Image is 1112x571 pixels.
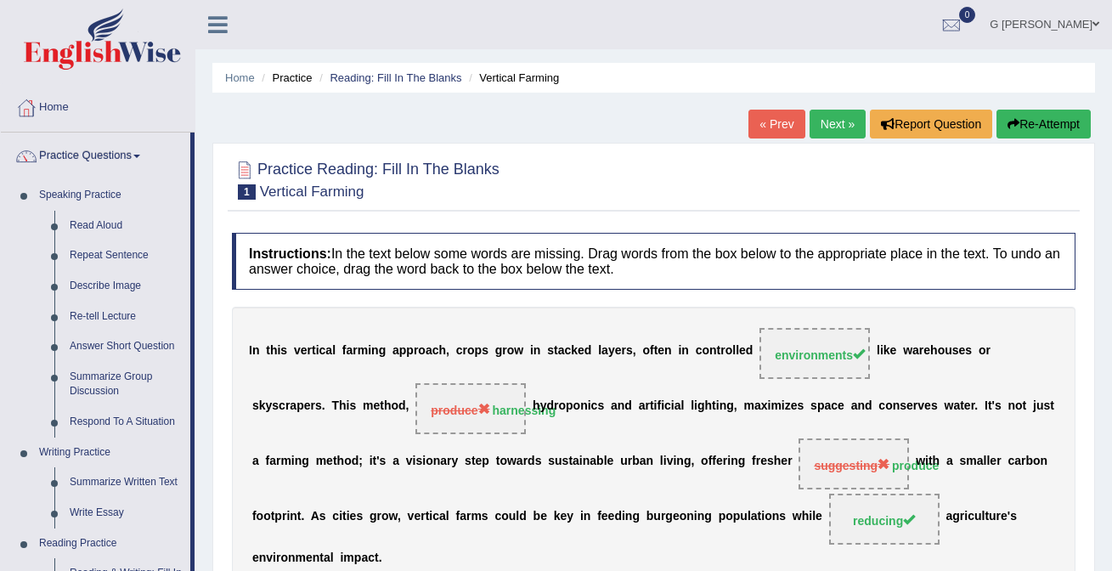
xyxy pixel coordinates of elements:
b: w [514,344,523,358]
a: Home [225,71,255,84]
b: h [270,344,278,358]
b: r [645,399,649,413]
b: r [756,455,760,468]
b: a [912,344,919,358]
b: r [621,344,625,358]
b: l [604,455,607,468]
b: t [1050,399,1054,413]
b: e [964,399,971,413]
b: o [938,344,945,358]
b: b [596,455,604,468]
b: h [533,399,540,413]
b: v [294,344,301,358]
b: m [770,399,781,413]
h2: Practice Reading: Fill In The Blanks [232,157,500,200]
b: e [301,344,308,358]
b: a [953,399,960,413]
b: o [507,344,515,358]
b: h [774,455,782,468]
b: r [971,399,975,413]
b: o [426,455,433,468]
b: g [379,344,387,358]
b: c [432,344,439,358]
b: n [1008,399,1015,413]
b: f [342,344,347,358]
b: e [791,399,798,413]
b: s [252,399,259,413]
b: r [308,344,312,358]
b: s [280,344,287,358]
b: m [316,455,326,468]
b: e [658,344,664,358]
b: g [684,455,691,468]
b: e [615,344,622,358]
b: v [406,455,413,468]
b: n [580,399,588,413]
b: a [426,344,432,358]
b: d [746,344,754,358]
b: T [331,399,339,413]
b: o [418,344,426,358]
b: c [664,399,671,413]
b: e [959,344,966,358]
b: o [344,455,352,468]
button: Re-Attempt [996,110,1091,139]
b: s [535,455,542,468]
b: e [739,344,746,358]
b: s [562,455,569,468]
b: j [1033,399,1036,413]
b: d [584,344,592,358]
b: e [760,455,767,468]
b: i [413,455,416,468]
b: a [290,399,296,413]
b: r [986,344,991,358]
a: Writing Practice [31,438,190,468]
b: g [726,399,734,413]
b: s [767,455,774,468]
b: i [291,455,295,468]
b: w [903,344,912,358]
span: Drop target [415,383,526,434]
b: s [548,455,555,468]
b: p [399,344,407,358]
b: r [913,399,917,413]
a: Next » [810,110,866,139]
b: r [502,344,506,358]
b: f [752,455,756,468]
a: Speaking Practice [31,180,190,211]
b: p [817,399,825,413]
b: n [533,344,541,358]
b: e [716,455,723,468]
b: p [296,399,304,413]
b: g [697,399,705,413]
b: t [380,399,384,413]
b: i [716,399,720,413]
b: n [720,399,727,413]
b: h [337,455,345,468]
b: i [671,399,675,413]
b: t [568,455,573,468]
b: l [691,399,694,413]
b: s [1044,399,1051,413]
b: v [667,455,674,468]
b: z [785,399,791,413]
b: t [496,455,500,468]
b: s [465,455,471,468]
b: i [347,399,350,413]
b: a [851,399,858,413]
b: o [979,344,986,358]
b: e [781,455,787,468]
b: t [960,399,964,413]
b: c [456,344,463,358]
b: l [732,344,736,358]
b: g [738,455,746,468]
b: r [720,344,725,358]
b: l [877,344,880,358]
b: n [618,399,625,413]
b: e [373,399,380,413]
b: i [661,399,664,413]
b: h [439,344,447,358]
span: produce [431,404,489,417]
b: o [702,344,709,358]
b: s [380,455,387,468]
